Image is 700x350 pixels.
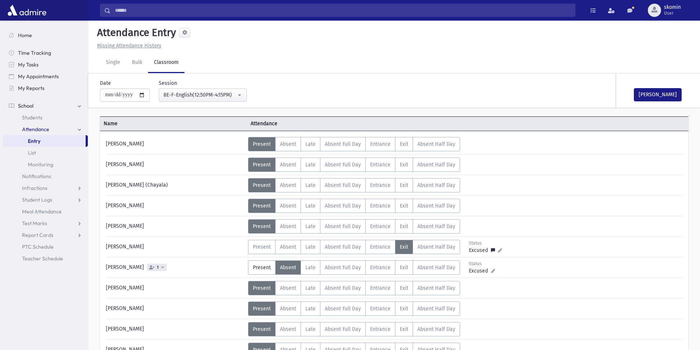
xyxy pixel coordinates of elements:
span: School [18,102,33,109]
a: Time Tracking [3,47,88,59]
span: Notifications [22,173,51,180]
span: Home [18,32,32,39]
span: My Appointments [18,73,59,80]
span: skomin [664,4,681,10]
span: Absent [280,203,296,209]
span: Absent [280,285,296,291]
label: Date [100,79,111,87]
span: Present [253,223,271,230]
span: Attendance [247,120,394,127]
span: Entrance [370,244,391,250]
span: Excused [469,246,491,254]
a: Missing Attendance History [94,43,161,49]
div: 8E-F-English(12:50PM-4:15PM) [164,91,236,99]
a: School [3,100,88,112]
span: Late [305,203,316,209]
a: My Tasks [3,59,88,71]
span: Entrance [370,162,391,168]
span: Absent Full Day [325,223,361,230]
div: AttTypes [248,240,460,254]
span: Exit [400,223,408,230]
a: Infractions [3,182,88,194]
div: [PERSON_NAME] [102,240,248,254]
a: Classroom [148,53,184,73]
button: [PERSON_NAME] [634,88,682,101]
span: Absent Half Day [417,203,455,209]
span: Late [305,244,316,250]
span: Excused [469,267,491,275]
div: [PERSON_NAME] [102,260,248,275]
div: [PERSON_NAME] [102,199,248,213]
div: AttTypes [248,281,460,295]
div: [PERSON_NAME] [102,158,248,172]
span: Exit [400,285,408,291]
span: Late [305,285,316,291]
span: Exit [400,244,408,250]
div: [PERSON_NAME] [102,281,248,295]
a: Test Marks [3,217,88,229]
span: Absent Half Day [417,162,455,168]
span: Test Marks [22,220,47,227]
span: Absent Half Day [417,306,455,312]
span: 1 [155,265,160,270]
span: Entrance [370,203,391,209]
span: Absent Half Day [417,264,455,271]
u: Missing Attendance History [97,43,161,49]
div: AttTypes [248,302,460,316]
span: Entry [28,138,40,144]
span: Absent Half Day [417,285,455,291]
input: Search [111,4,575,17]
span: Present [253,182,271,188]
span: Monitoring [28,161,53,168]
span: Exit [400,162,408,168]
span: Absent [280,141,296,147]
span: Entrance [370,141,391,147]
span: Absent [280,326,296,332]
span: Late [305,326,316,332]
a: Single [100,53,126,73]
span: Name [100,120,247,127]
a: Teacher Schedule [3,253,88,264]
span: Absent Full Day [325,306,361,312]
span: Exit [400,203,408,209]
span: Present [253,141,271,147]
span: Attendance [22,126,49,133]
div: AttTypes [248,322,460,336]
span: Present [253,285,271,291]
div: AttTypes [248,178,460,192]
div: AttTypes [248,199,460,213]
a: Monitoring [3,159,88,170]
span: Entrance [370,285,391,291]
span: Absent Full Day [325,264,361,271]
span: Absent Full Day [325,162,361,168]
span: Meal Attendance [22,208,62,215]
a: Notifications [3,170,88,182]
a: Students [3,112,88,123]
span: Absent Half Day [417,244,455,250]
div: [PERSON_NAME] [102,302,248,316]
button: 8E-F-English(12:50PM-4:15PM) [159,89,247,102]
span: Late [305,306,316,312]
span: Teacher Schedule [22,255,63,262]
span: Absent [280,264,296,271]
span: Late [305,223,316,230]
span: Exit [400,141,408,147]
span: Absent Half Day [417,182,455,188]
span: Present [253,326,271,332]
span: Absent [280,244,296,250]
div: AttTypes [248,219,460,234]
div: Status [469,240,502,246]
span: Present [253,162,271,168]
span: Exit [400,306,408,312]
span: Absent Half Day [417,141,455,147]
span: Student Logs [22,196,52,203]
label: Session [159,79,177,87]
span: Absent Full Day [325,203,361,209]
a: Home [3,29,88,41]
a: Meal Attendance [3,206,88,217]
h5: Attendance Entry [94,26,176,39]
span: List [28,149,36,156]
span: Late [305,162,316,168]
span: Present [253,264,271,271]
span: Present [253,244,271,250]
